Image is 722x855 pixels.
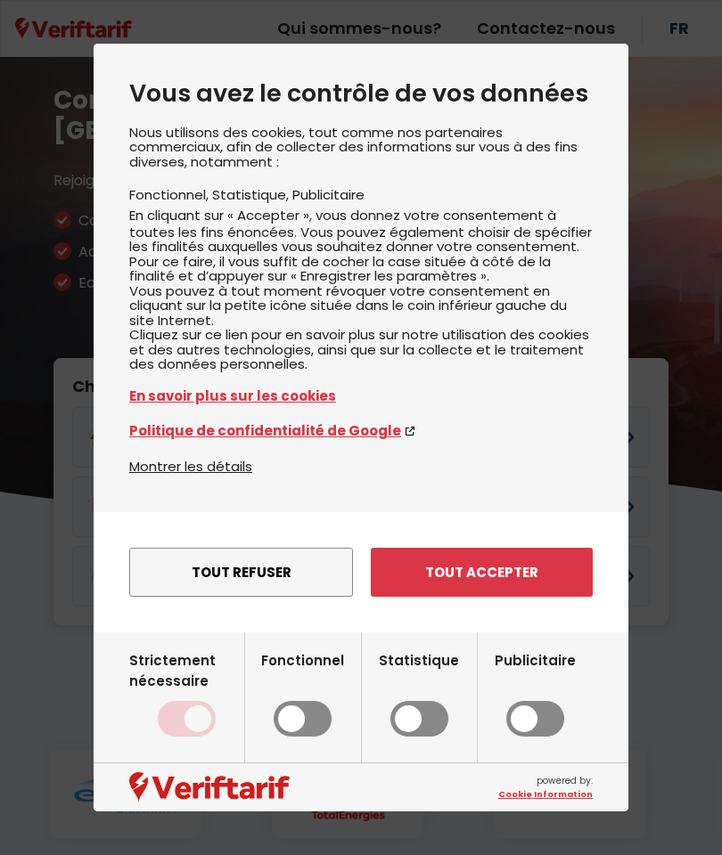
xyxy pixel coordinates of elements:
[129,650,244,737] label: Strictement nécessaire
[94,512,628,632] div: menu
[129,126,593,456] div: Nous utilisons des cookies, tout comme nos partenaires commerciaux, afin de collecter des informa...
[129,456,252,476] button: Montrer les détails
[371,548,593,597] button: Tout accepter
[498,788,593,801] a: Cookie Information
[129,79,593,108] h2: Vous avez le contrôle de vos données
[129,772,290,802] img: logo
[129,386,593,406] a: En savoir plus sur les cookies
[129,548,353,597] button: Tout refuser
[212,185,292,204] li: Statistique
[129,420,593,441] a: Politique de confidentialité de Google
[292,185,365,204] li: Publicitaire
[495,650,576,737] label: Publicitaire
[261,650,344,737] label: Fonctionnel
[129,185,212,204] li: Fonctionnel
[498,774,593,801] span: powered by:
[379,650,459,737] label: Statistique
